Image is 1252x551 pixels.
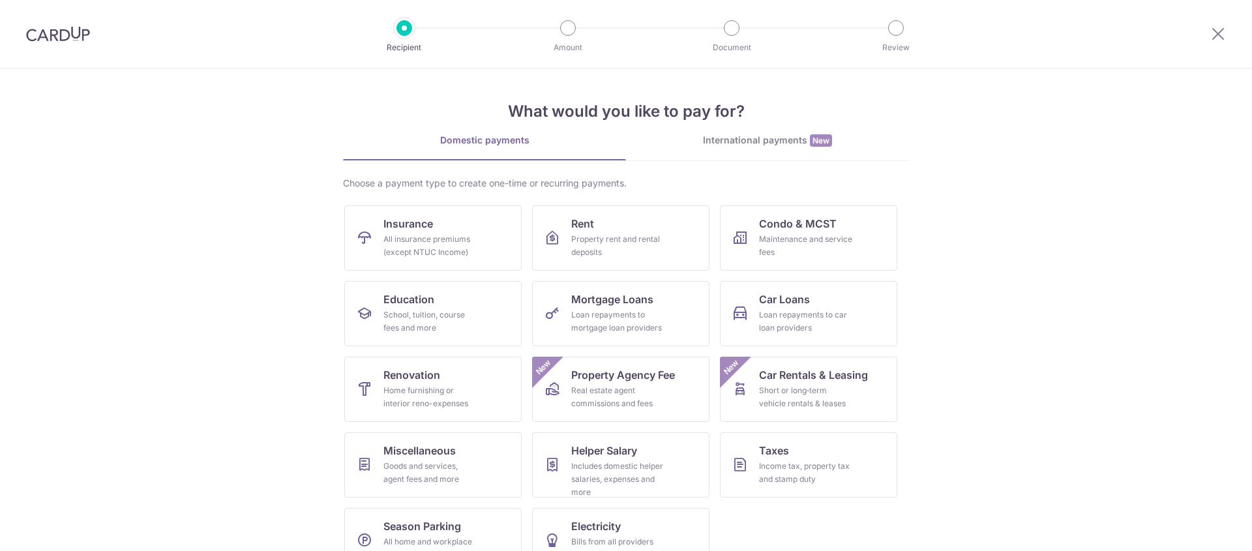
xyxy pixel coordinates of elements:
p: Amount [520,41,616,54]
span: Taxes [759,443,789,458]
div: Includes domestic helper salaries, expenses and more [571,460,665,499]
span: Miscellaneous [383,443,456,458]
div: Choose a payment type to create one-time or recurring payments. [343,177,909,190]
a: EducationSchool, tuition, course fees and more [344,281,522,346]
a: Mortgage LoansLoan repayments to mortgage loan providers [532,281,709,346]
span: Rent [571,216,594,231]
p: Recipient [356,41,453,54]
span: Property Agency Fee [571,367,675,383]
span: Car Loans [759,291,810,307]
span: Electricity [571,518,621,534]
a: MiscellaneousGoods and services, agent fees and more [344,432,522,498]
div: Short or long‑term vehicle rentals & leases [759,384,853,410]
div: Domestic payments [343,134,626,147]
div: All insurance premiums (except NTUC Income) [383,233,477,259]
a: Condo & MCSTMaintenance and service fees [720,205,897,271]
span: Renovation [383,367,440,383]
a: TaxesIncome tax, property tax and stamp duty [720,432,897,498]
div: School, tuition, course fees and more [383,308,477,335]
a: Car LoansLoan repayments to car loan providers [720,281,897,346]
div: Loan repayments to car loan providers [759,308,853,335]
span: New [810,134,832,147]
a: Property Agency FeeReal estate agent commissions and feesNew [532,357,709,422]
a: InsuranceAll insurance premiums (except NTUC Income) [344,205,522,271]
h4: What would you like to pay for? [343,100,909,123]
div: Property rent and rental deposits [571,233,665,259]
p: Review [848,41,944,54]
img: CardUp [26,26,90,42]
span: Season Parking [383,518,461,534]
div: Maintenance and service fees [759,233,853,259]
span: New [721,357,742,378]
span: Helper Salary [571,443,637,458]
a: RentProperty rent and rental deposits [532,205,709,271]
span: Mortgage Loans [571,291,653,307]
a: Car Rentals & LeasingShort or long‑term vehicle rentals & leasesNew [720,357,897,422]
span: Education [383,291,434,307]
div: Real estate agent commissions and fees [571,384,665,410]
a: Helper SalaryIncludes domestic helper salaries, expenses and more [532,432,709,498]
span: New [533,357,554,378]
div: Home furnishing or interior reno-expenses [383,384,477,410]
div: Goods and services, agent fees and more [383,460,477,486]
span: Insurance [383,216,433,231]
a: RenovationHome furnishing or interior reno-expenses [344,357,522,422]
div: International payments [626,134,909,147]
div: Loan repayments to mortgage loan providers [571,308,665,335]
span: Condo & MCST [759,216,837,231]
span: Car Rentals & Leasing [759,367,868,383]
div: Income tax, property tax and stamp duty [759,460,853,486]
p: Document [683,41,780,54]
